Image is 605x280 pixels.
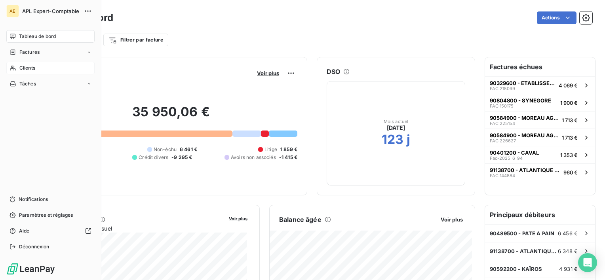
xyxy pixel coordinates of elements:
[19,196,48,203] span: Notifications
[180,146,197,153] span: 6 461 €
[485,129,595,146] button: 90584900 - MOREAU AGENCEMENTFAC 2266271 713 €
[560,152,578,158] span: 1 353 €
[563,169,578,176] span: 960 €
[103,34,168,46] button: Filtrer par facture
[19,49,40,56] span: Factures
[485,76,595,94] button: 90329600 - ETABLISSEMENTS CARLIERFAC 2150994 069 €
[490,97,551,104] span: 90804800 - SYNEGORE
[537,11,576,24] button: Actions
[19,227,30,235] span: Aide
[438,216,465,223] button: Voir plus
[490,115,559,121] span: 90584900 - MOREAU AGENCEMENT
[490,149,539,156] span: 90401200 - CAVAL
[6,263,55,275] img: Logo LeanPay
[226,215,250,222] button: Voir plus
[485,94,595,111] button: 90804800 - SYNEGOREFAC 1501751 900 €
[279,154,297,161] span: -1 415 €
[19,33,56,40] span: Tableau de bord
[19,64,35,72] span: Clients
[19,243,49,250] span: Déconnexion
[490,248,558,254] span: 91138700 - ATLANTIQUE CONTRÔLE ASPIRATION
[490,173,515,178] span: FAC 144884
[559,266,578,272] span: 4 931 €
[387,124,405,132] span: [DATE]
[490,167,560,173] span: 91138700 - ATLANTIQUE CONTRÔLE ASPIRATION
[257,70,279,76] span: Voir plus
[559,82,578,89] span: 4 069 €
[490,230,554,236] span: 90489500 - PATE A PAIN
[485,163,595,181] button: 91138700 - ATLANTIQUE CONTRÔLE ASPIRATIONFAC 144884960 €
[485,205,595,224] h6: Principaux débiteurs
[490,86,515,91] span: FAC 215099
[490,138,516,143] span: FAC 226627
[441,216,463,223] span: Voir plus
[490,156,523,161] span: Fac-2025-6-94
[562,117,578,123] span: 1 713 €
[485,57,595,76] h6: Factures échues
[264,146,277,153] span: Litige
[280,146,297,153] span: 1 859 €
[279,215,322,224] h6: Balance âgée
[231,154,276,161] span: Avoirs non associés
[490,266,542,272] span: 90592200 - KAÏROS
[382,132,403,148] h2: 123
[19,80,36,87] span: Tâches
[6,5,19,17] div: AE
[485,111,595,129] button: 90584900 - MOREAU AGENCEMENTFAC 2251541 713 €
[558,230,578,236] span: 6 456 €
[255,70,282,77] button: Voir plus
[327,67,340,76] h6: DSO
[45,224,223,233] span: Chiffre d'affaires mensuel
[562,134,578,141] span: 1 713 €
[578,253,597,272] div: Open Intercom Messenger
[485,146,595,163] button: 90401200 - CAVALFac-2025-6-941 353 €
[490,132,559,138] span: 90584900 - MOREAU AGENCEMENT
[229,216,247,221] span: Voir plus
[45,104,297,128] h2: 35 950,06 €
[558,248,578,254] span: 6 348 €
[19,212,73,219] span: Paramètres et réglages
[22,8,79,14] span: APL Expert-Comptable
[154,146,177,153] span: Non-échu
[139,154,168,161] span: Crédit divers
[560,100,578,106] span: 1 900 €
[171,154,192,161] span: -9 295 €
[407,132,410,148] h2: j
[490,104,514,108] span: FAC 150175
[490,80,556,86] span: 90329600 - ETABLISSEMENTS CARLIER
[384,119,409,124] span: Mois actuel
[6,225,95,237] a: Aide
[490,121,515,126] span: FAC 225154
